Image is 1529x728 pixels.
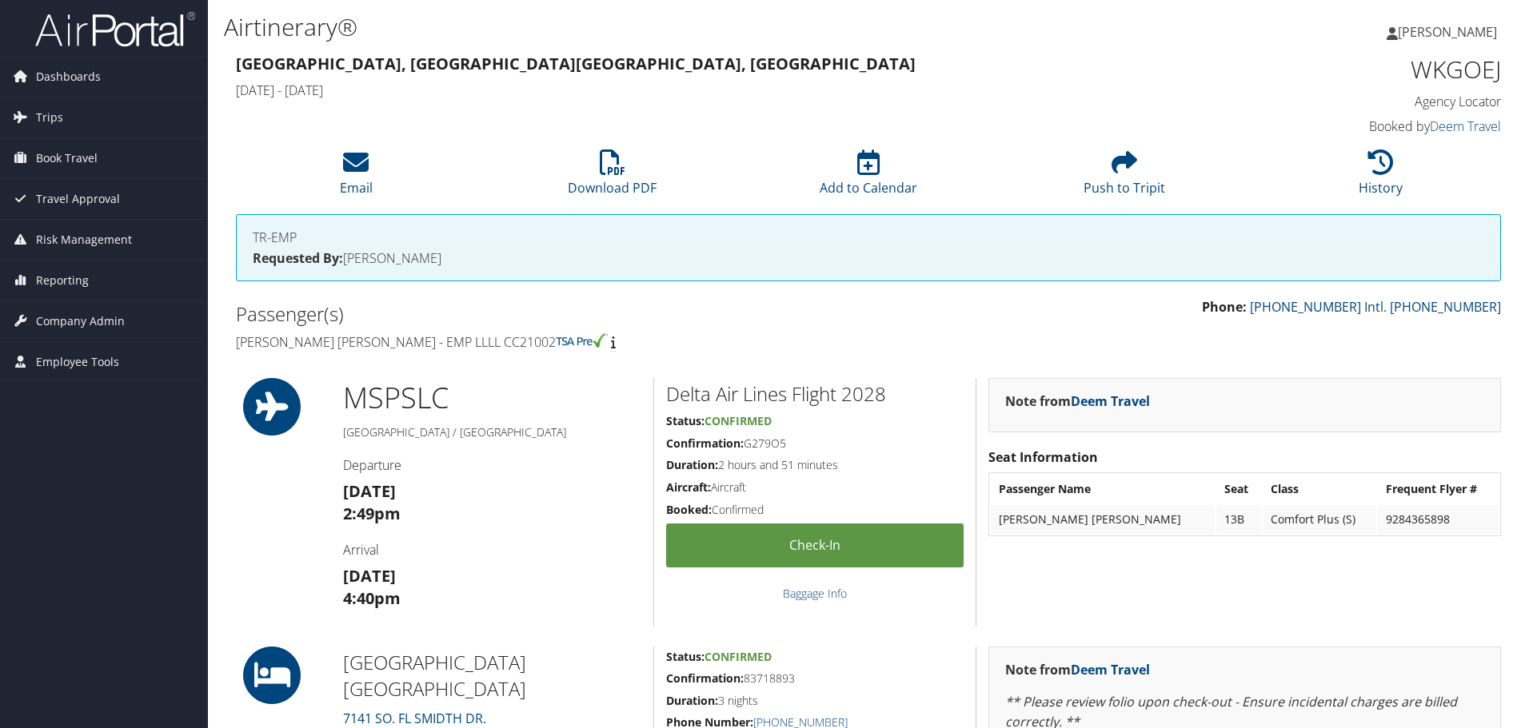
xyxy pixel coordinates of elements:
h4: Departure [343,456,641,474]
strong: Seat Information [988,448,1098,466]
strong: [DATE] [343,480,396,502]
h4: [PERSON_NAME] [253,252,1484,265]
strong: Status: [666,649,705,664]
span: Travel Approval [36,179,120,219]
strong: 2:49pm [343,503,401,524]
span: Confirmed [705,413,772,428]
strong: Booked: [666,502,712,517]
a: Push to Tripit [1084,158,1165,197]
h2: [GEOGRAPHIC_DATA] [GEOGRAPHIC_DATA] [343,649,641,702]
strong: Note from [1005,392,1150,410]
span: Book Travel [36,138,98,178]
span: Confirmed [705,649,772,664]
a: [PHONE_NUMBER] Intl. [PHONE_NUMBER] [1250,298,1501,316]
a: Baggage Info [783,586,847,601]
h1: MSP SLC [343,378,641,418]
h5: Confirmed [666,502,964,518]
img: tsa-precheck.png [556,333,608,348]
a: Download PDF [568,158,657,197]
a: Deem Travel [1071,392,1150,410]
h4: [DATE] - [DATE] [236,82,1179,99]
a: Check-in [666,523,964,567]
span: Dashboards [36,57,101,97]
strong: Duration: [666,693,718,708]
h4: TR-EMP [253,231,1484,244]
span: Risk Management [36,220,132,260]
strong: Note from [1005,661,1150,678]
strong: Status: [666,413,705,428]
strong: Duration: [666,457,718,472]
th: Frequent Flyer # [1378,475,1499,503]
a: Add to Calendar [820,158,917,197]
th: Class [1263,475,1376,503]
h5: [GEOGRAPHIC_DATA] / [GEOGRAPHIC_DATA] [343,424,641,440]
img: airportal-logo.png [35,10,195,48]
strong: [DATE] [343,565,396,587]
strong: Confirmation: [666,436,744,451]
strong: Requested By: [253,249,343,267]
td: Comfort Plus (S) [1263,505,1376,534]
a: Deem Travel [1071,661,1150,678]
span: Company Admin [36,301,125,341]
h5: 83718893 [666,670,964,686]
strong: [GEOGRAPHIC_DATA], [GEOGRAPHIC_DATA] [GEOGRAPHIC_DATA], [GEOGRAPHIC_DATA] [236,53,916,74]
span: Employee Tools [36,342,119,382]
h5: Aircraft [666,479,964,495]
span: Trips [36,97,63,137]
h2: Delta Air Lines Flight 2028 [666,380,964,408]
strong: Aircraft: [666,479,711,495]
td: [PERSON_NAME] [PERSON_NAME] [991,505,1214,534]
a: [PERSON_NAME] [1387,8,1513,56]
th: Seat [1216,475,1261,503]
th: Passenger Name [991,475,1214,503]
a: Email [340,158,373,197]
td: 13B [1216,505,1261,534]
td: 9284365898 [1378,505,1499,534]
h5: 3 nights [666,693,964,709]
h4: Agency Locator [1203,93,1501,110]
h5: G279O5 [666,436,964,452]
a: History [1359,158,1403,197]
a: Deem Travel [1430,117,1501,135]
strong: Confirmation: [666,670,744,686]
span: Reporting [36,261,89,300]
h4: Arrival [343,541,641,559]
h2: Passenger(s) [236,300,856,328]
strong: 4:40pm [343,587,401,609]
h5: 2 hours and 51 minutes [666,457,964,473]
h4: Booked by [1203,117,1501,135]
h1: WKGOEJ [1203,53,1501,86]
strong: Phone: [1202,298,1247,316]
h4: [PERSON_NAME] [PERSON_NAME] - EMP LLLL CC21002 [236,333,856,351]
h1: Airtinerary® [224,10,1084,44]
span: [PERSON_NAME] [1398,23,1497,41]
